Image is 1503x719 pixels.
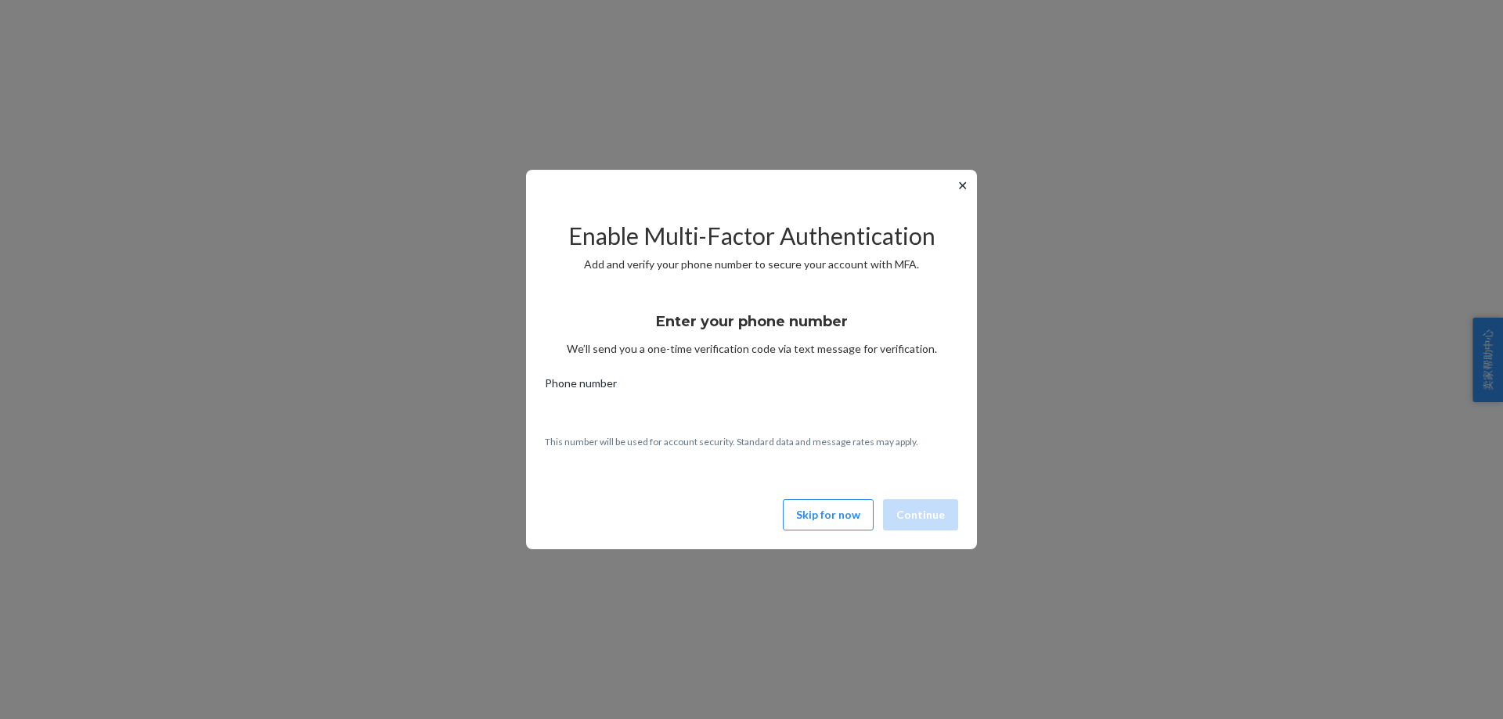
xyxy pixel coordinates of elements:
[954,176,971,195] button: ✕
[545,435,958,448] p: This number will be used for account security. Standard data and message rates may apply.
[545,299,958,357] div: We’ll send you a one-time verification code via text message for verification.
[545,257,958,272] p: Add and verify your phone number to secure your account with MFA.
[545,223,958,249] h2: Enable Multi-Factor Authentication
[545,376,617,397] span: Phone number
[783,499,874,530] button: Skip for now
[883,499,958,530] button: Continue
[656,311,848,332] h3: Enter your phone number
